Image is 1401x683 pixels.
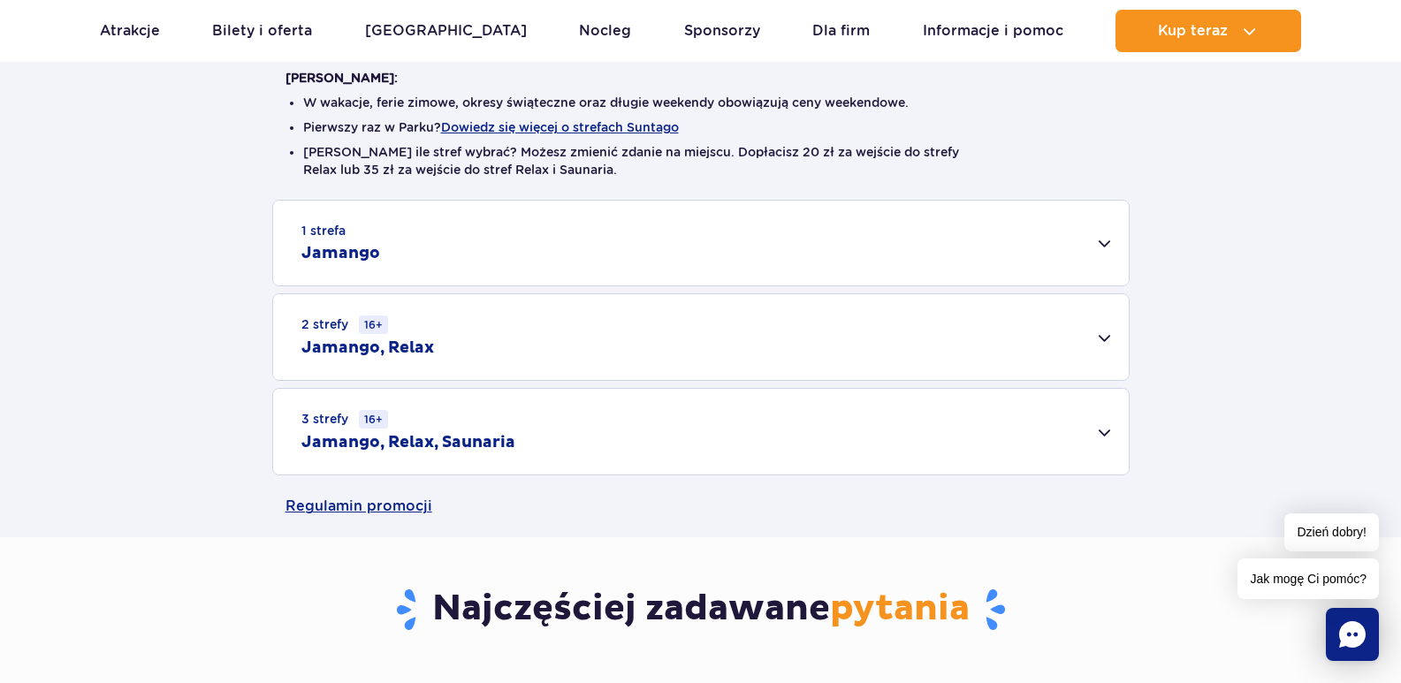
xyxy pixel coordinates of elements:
[1237,558,1379,599] span: Jak mogę Ci pomóc?
[100,10,160,52] a: Atrakcje
[684,10,760,52] a: Sponsorzy
[359,410,388,429] small: 16+
[301,315,388,334] small: 2 strefy
[286,587,1116,633] h3: Najczęściej zadawane
[303,118,1099,136] li: Pierwszy raz w Parku?
[441,120,679,134] button: Dowiedz się więcej o strefach Suntago
[359,315,388,334] small: 16+
[303,94,1099,111] li: W wakacje, ferie zimowe, okresy świąteczne oraz długie weekendy obowiązują ceny weekendowe.
[301,410,388,429] small: 3 strefy
[286,71,398,85] strong: [PERSON_NAME]:
[301,432,515,453] h2: Jamango, Relax, Saunaria
[301,338,434,359] h2: Jamango, Relax
[923,10,1063,52] a: Informacje i pomoc
[1284,513,1379,551] span: Dzień dobry!
[212,10,312,52] a: Bilety i oferta
[365,10,527,52] a: [GEOGRAPHIC_DATA]
[303,143,1099,178] li: [PERSON_NAME] ile stref wybrać? Możesz zmienić zdanie na miejscu. Dopłacisz 20 zł za wejście do s...
[1158,23,1228,39] span: Kup teraz
[830,587,970,631] span: pytania
[301,243,380,264] h2: Jamango
[286,475,1116,537] a: Regulamin promocji
[1326,608,1379,661] div: Chat
[301,222,346,239] small: 1 strefa
[1115,10,1301,52] button: Kup teraz
[812,10,870,52] a: Dla firm
[579,10,631,52] a: Nocleg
